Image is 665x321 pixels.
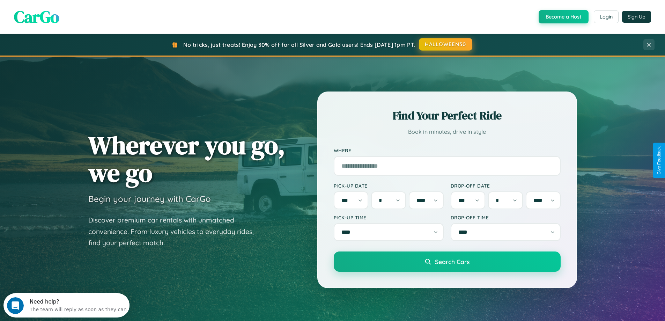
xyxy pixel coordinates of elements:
[334,108,561,123] h2: Find Your Perfect Ride
[451,183,561,189] label: Drop-off Date
[14,5,59,28] span: CarGo
[334,127,561,137] p: Book in minutes, drive in style
[451,214,561,220] label: Drop-off Time
[334,147,561,153] label: Where
[657,146,662,175] div: Give Feedback
[419,38,472,51] button: HALLOWEEN30
[26,12,123,19] div: The team will reply as soon as they can
[183,41,415,48] span: No tricks, just treats! Enjoy 30% off for all Silver and Gold users! Ends [DATE] 1pm PT.
[26,6,123,12] div: Need help?
[334,251,561,272] button: Search Cars
[7,297,24,314] iframe: Intercom live chat
[3,3,130,22] div: Open Intercom Messenger
[88,131,285,187] h1: Wherever you go, we go
[3,293,130,318] iframe: Intercom live chat discovery launcher
[88,214,263,249] p: Discover premium car rentals with unmatched convenience. From luxury vehicles to everyday rides, ...
[539,10,589,23] button: Become a Host
[622,11,651,23] button: Sign Up
[334,214,444,220] label: Pick-up Time
[594,10,619,23] button: Login
[334,183,444,189] label: Pick-up Date
[435,258,470,265] span: Search Cars
[88,194,211,204] h3: Begin your journey with CarGo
